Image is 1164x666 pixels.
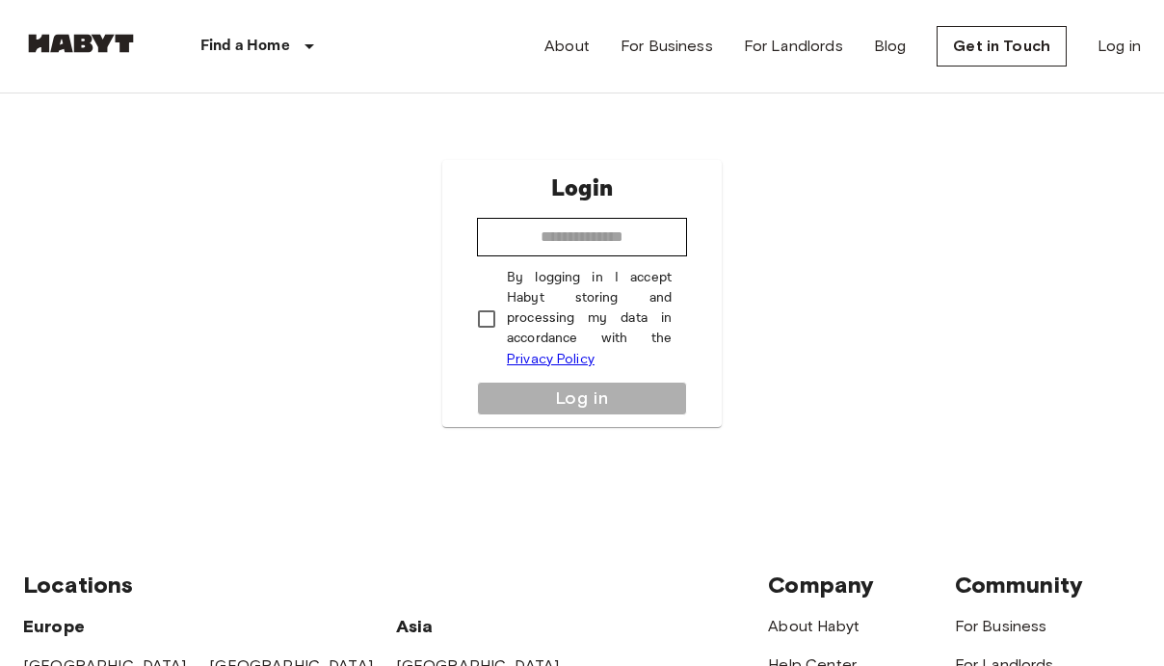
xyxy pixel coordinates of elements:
[544,35,590,58] a: About
[874,35,907,58] a: Blog
[23,616,85,637] span: Europe
[621,35,713,58] a: For Business
[955,571,1083,599] span: Community
[937,26,1067,67] a: Get in Touch
[768,617,860,635] a: About Habyt
[1098,35,1141,58] a: Log in
[768,571,874,599] span: Company
[744,35,843,58] a: For Landlords
[396,616,434,637] span: Asia
[507,351,595,367] a: Privacy Policy
[507,268,672,370] p: By logging in I accept Habyt storing and processing my data in accordance with the
[23,571,133,599] span: Locations
[200,35,290,58] p: Find a Home
[955,617,1047,635] a: For Business
[551,172,613,206] p: Login
[23,34,139,53] img: Habyt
